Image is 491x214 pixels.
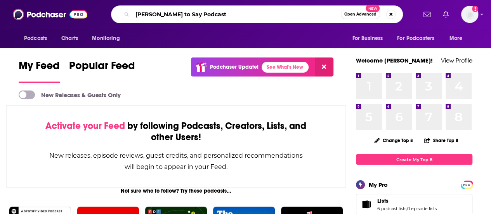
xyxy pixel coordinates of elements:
[56,31,83,46] a: Charts
[6,188,346,194] div: Not sure who to follow? Try these podcasts...
[359,199,374,210] a: Lists
[19,59,60,77] span: My Feed
[444,31,472,46] button: open menu
[111,5,403,23] div: Search podcasts, credits, & more...
[397,33,434,44] span: For Podcasters
[341,10,380,19] button: Open AdvancedNew
[462,181,471,187] a: PRO
[347,31,392,46] button: open menu
[377,206,406,211] a: 6 podcast lists
[441,57,472,64] a: View Profile
[24,33,47,44] span: Podcasts
[406,206,407,211] span: ,
[352,33,383,44] span: For Business
[356,57,433,64] a: Welcome [PERSON_NAME]!
[210,64,259,70] p: Podchaser Update!
[19,90,121,99] a: New Releases & Guests Only
[462,182,471,188] span: PRO
[13,7,87,22] img: Podchaser - Follow, Share and Rate Podcasts
[461,6,478,23] button: Show profile menu
[366,5,380,12] span: New
[449,33,463,44] span: More
[461,6,478,23] img: User Profile
[392,31,446,46] button: open menu
[69,59,135,83] a: Popular Feed
[369,181,388,188] div: My Pro
[45,120,125,132] span: Activate your Feed
[92,33,120,44] span: Monitoring
[461,6,478,23] span: Logged in as simonkids1
[356,154,472,165] a: Create My Top 8
[344,12,376,16] span: Open Advanced
[472,6,478,12] svg: Add a profile image
[377,197,437,204] a: Lists
[262,62,309,73] a: See What's New
[132,8,341,21] input: Search podcasts, credits, & more...
[19,59,60,83] a: My Feed
[45,150,307,172] div: New releases, episode reviews, guest credits, and personalized recommendations will begin to appe...
[45,120,307,143] div: by following Podcasts, Creators, Lists, and other Users!
[407,206,437,211] a: 0 episode lists
[87,31,130,46] button: open menu
[420,8,434,21] a: Show notifications dropdown
[69,59,135,77] span: Popular Feed
[377,197,389,204] span: Lists
[440,8,452,21] a: Show notifications dropdown
[370,136,418,145] button: Change Top 8
[61,33,78,44] span: Charts
[424,133,459,148] button: Share Top 8
[19,31,57,46] button: open menu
